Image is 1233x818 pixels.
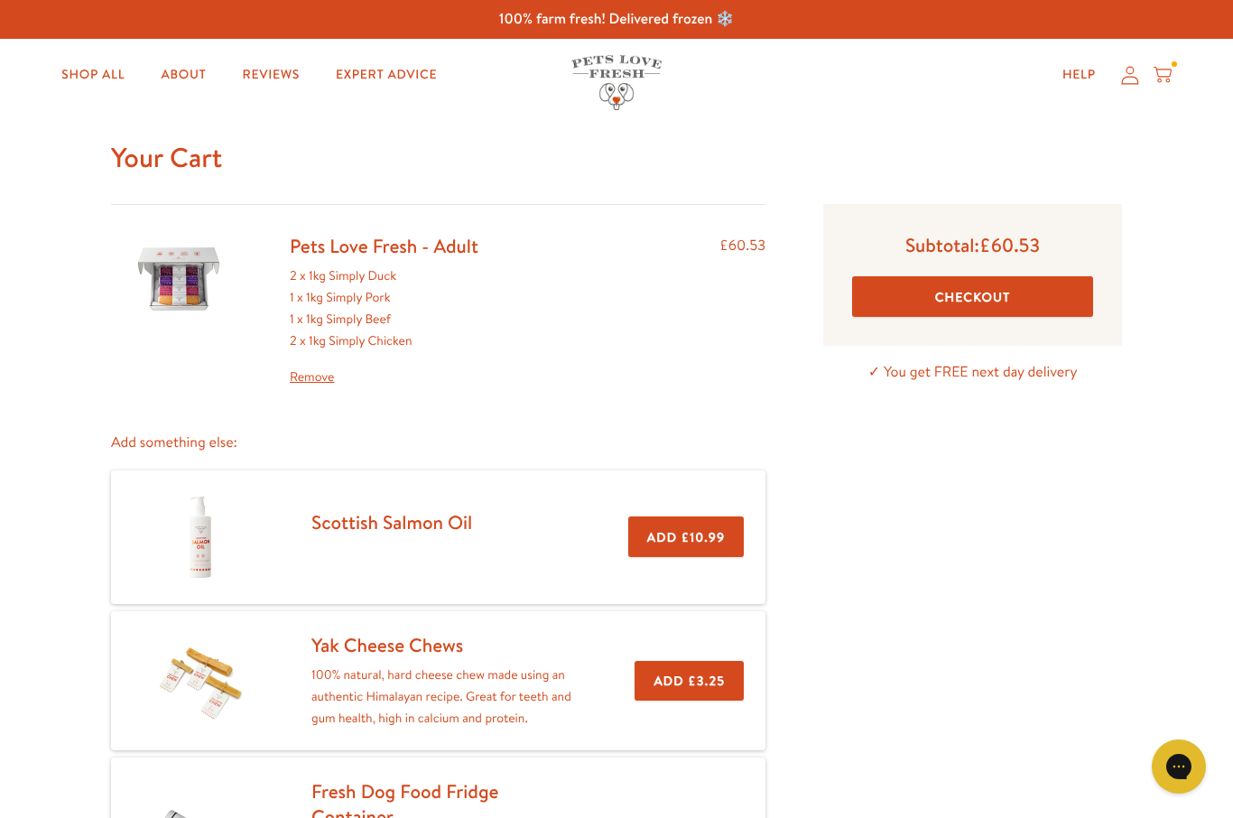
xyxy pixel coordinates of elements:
[290,233,478,259] a: Pets Love Fresh - Adult
[228,57,314,93] a: Reviews
[1143,733,1215,800] iframe: Gorgias live chat messenger
[852,276,1093,317] button: Checkout
[47,57,139,93] a: Shop All
[719,234,765,387] div: £60.53
[311,509,472,535] a: Scottish Salmon Oil
[290,265,478,387] div: 2 x 1kg Simply Duck 1 x 1kg Simply Pork 1 x 1kg Simply Beef 2 x 1kg Simply Chicken
[635,661,744,702] button: Add £3.25
[852,233,1093,257] p: Subtotal:
[311,665,577,729] p: 100% natural, hard cheese chew made using an authentic Himalayan recipe. Great for teeth and gum ...
[155,492,246,582] img: Scottish Salmon Oil
[628,516,744,557] button: Add £10.99
[155,636,246,726] img: Yak Cheese Chews
[146,57,220,93] a: About
[571,55,662,110] img: Pets Love Fresh
[321,57,451,93] a: Expert Advice
[111,431,765,455] p: Add something else:
[1048,57,1110,93] a: Help
[823,360,1122,385] p: ✓ You get FREE next day delivery
[111,140,1122,175] h1: Your Cart
[311,632,463,658] a: Yak Cheese Chews
[290,367,478,388] a: Remove
[979,232,1040,258] span: £60.53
